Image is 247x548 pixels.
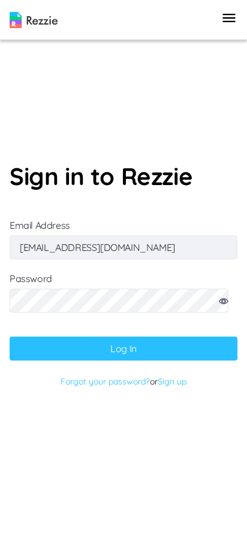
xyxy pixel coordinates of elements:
a: Sign up [158,376,186,387]
a: Forgot your password? [61,376,150,387]
p: or [10,373,237,390]
input: Password [10,289,228,313]
input: Email Address [10,235,237,259]
img: logo [10,12,58,28]
button: Log In [10,337,237,361]
p: Sign in to Rezzie [10,158,237,194]
label: Email Address [10,219,237,253]
label: Password [10,273,237,325]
